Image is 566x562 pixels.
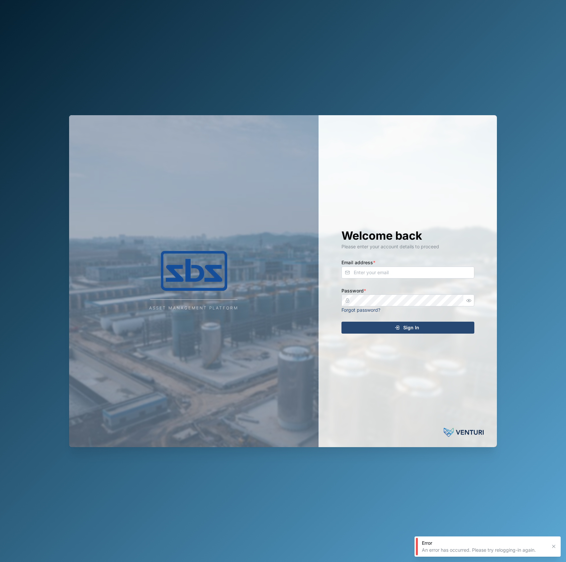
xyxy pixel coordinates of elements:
div: Please enter your account details to proceed [341,243,474,250]
img: Powered by: Venturi [444,426,484,439]
img: Company Logo [128,251,260,291]
a: Forgot password? [341,307,380,313]
label: Password [341,287,366,294]
div: Asset Management Platform [149,305,238,311]
input: Enter your email [341,267,474,279]
label: Email address [341,259,375,266]
div: Error [422,540,547,546]
h1: Welcome back [341,228,474,243]
span: Sign In [403,322,419,333]
button: Sign In [341,322,474,334]
div: An error has occurred. Please try relogging-in again. [422,547,547,553]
